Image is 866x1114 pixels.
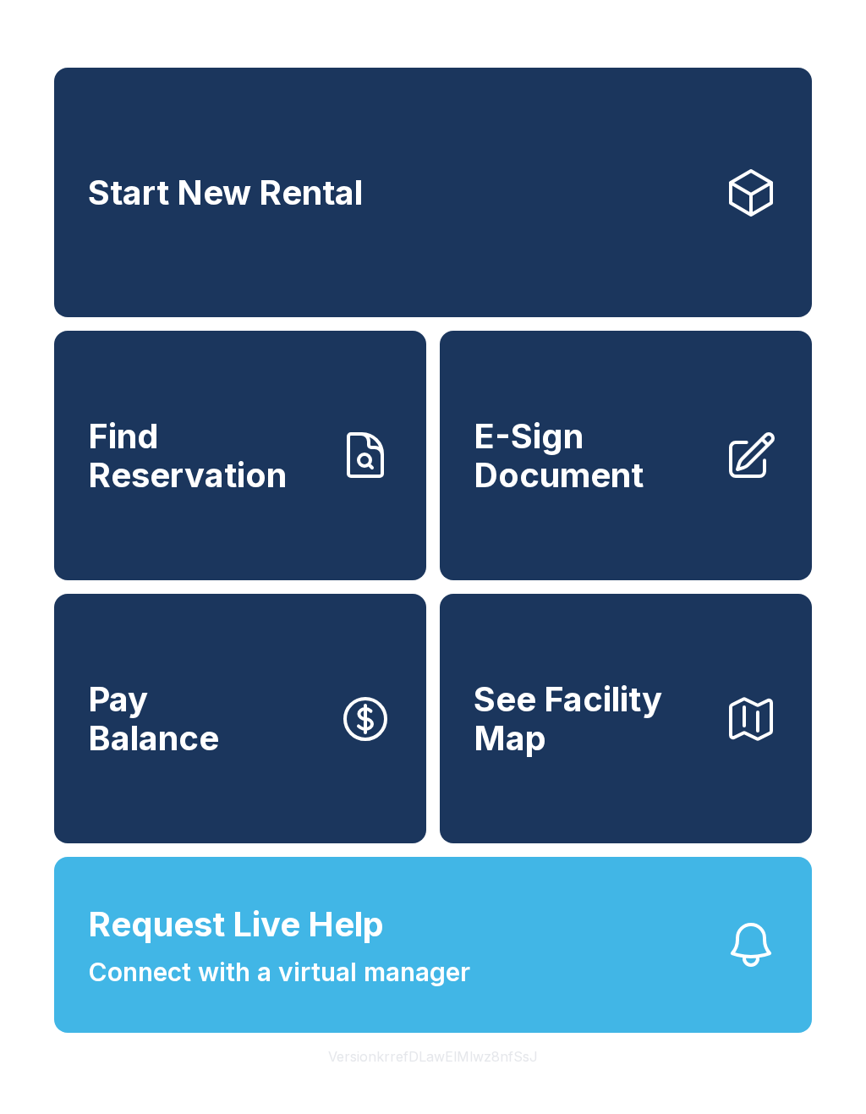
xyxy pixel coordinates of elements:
[440,331,812,580] a: E-Sign Document
[474,417,710,494] span: E-Sign Document
[88,680,219,757] span: Pay Balance
[440,594,812,843] button: See Facility Map
[54,594,426,843] button: PayBalance
[315,1033,551,1080] button: VersionkrrefDLawElMlwz8nfSsJ
[54,68,812,317] a: Start New Rental
[88,899,384,950] span: Request Live Help
[474,680,710,757] span: See Facility Map
[54,857,812,1033] button: Request Live HelpConnect with a virtual manager
[54,331,426,580] a: Find Reservation
[88,173,363,212] span: Start New Rental
[88,953,470,991] span: Connect with a virtual manager
[88,417,325,494] span: Find Reservation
